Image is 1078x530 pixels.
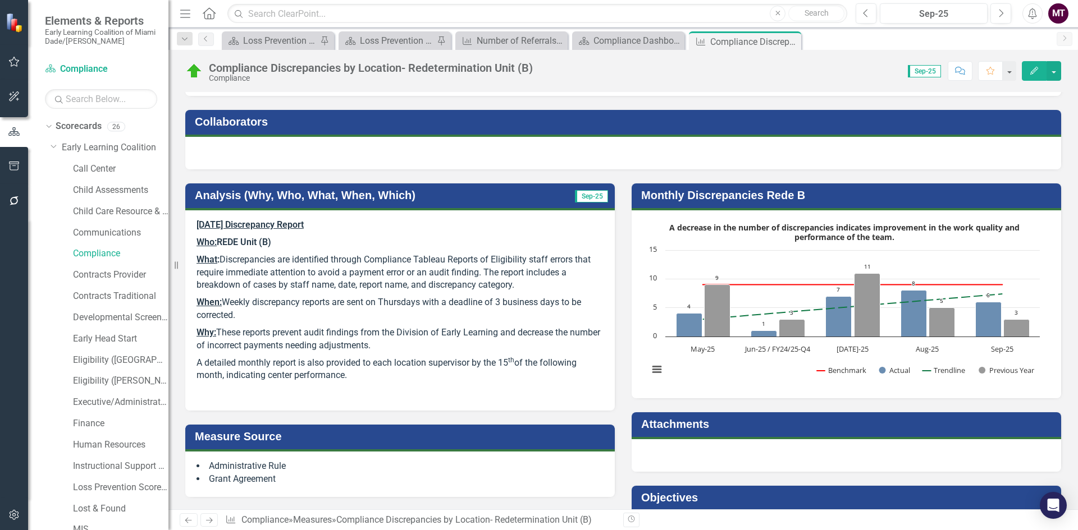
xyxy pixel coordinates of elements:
path: May-25, 4. Actual. [677,314,702,337]
p: Weekly discrepancy reports are sent on Thursdays with a deadline of 3 business days to be corrected. [197,294,604,324]
text: 1 [762,320,765,328]
h3: Measure Source [195,430,609,443]
a: Loss Prevention Dashboard [341,34,434,48]
h3: Attachments [641,418,1056,430]
strong: REDE Unit (B) [217,237,271,247]
a: Compliance [241,514,289,525]
div: Loss Prevention Attendance Monitoring Dashboard [243,34,317,48]
text: [DATE]-25 [837,344,869,354]
input: Search Below... [45,89,157,109]
u: [DATE] Discrepancy Report [197,219,304,230]
text: Aug-25 [916,344,939,354]
p: Discrepancies are identified through Compliance Tableau Reports of Eligibility staff errors that ... [197,251,604,294]
a: Scorecards [56,120,102,133]
text: 3 [790,308,793,316]
u: What [197,254,217,265]
button: Sep-25 [880,3,988,24]
text: 4 [687,302,691,310]
a: Call Center [73,163,168,176]
sup: th [508,356,514,364]
button: View chart menu, A decrease in the number of discrepancies indicates improvement in the work qual... [649,362,665,377]
button: MT [1048,3,1068,24]
text: May-25 [691,344,715,354]
path: Sep-25, 3. Previous Year. [1004,320,1030,337]
a: Number of Referrals Received [458,34,565,48]
strong: : [217,254,220,265]
span: Grant Agreement [209,473,276,484]
span: Elements & Reports [45,14,157,27]
button: Show Actual [879,365,910,375]
a: Measures [293,514,332,525]
div: Compliance [209,74,533,82]
text: A decrease in the number of discrepancies indicates improvement in the work quality and performan... [669,222,1020,242]
a: Developmental Screening Compliance [73,311,168,324]
text: 11 [864,262,871,270]
a: Finance [73,417,168,430]
h3: Analysis (Why, Who, What, When, Which) [195,189,554,201]
a: Human Resources [73,439,168,451]
path: Jul-25, 7. Actual. [826,297,852,337]
h3: Collaborators [195,116,1056,128]
text: 3 [1015,308,1018,316]
a: Loss Prevention Attendance Monitoring Dashboard [225,34,317,48]
small: Early Learning Coalition of Miami Dade/[PERSON_NAME] [45,27,157,46]
div: Compliance Dashboard [593,34,682,48]
path: Sep-25, 6. Actual. [976,302,1002,337]
a: Early Learning Coalition [62,141,168,154]
button: Search [788,6,844,21]
span: Administrative Rule [209,460,286,471]
a: Instructional Support Services [73,460,168,473]
path: Aug-25, 5. Previous Year. [929,308,955,337]
input: Search ClearPoint... [227,4,847,24]
p: A detailed monthly report is also provided to each location supervisor by the 15 of the following... [197,354,604,385]
u: Who: [197,237,217,247]
text: 5 [940,297,943,305]
g: Trendline, series 3 of 4. Line with 5 data points. [701,292,1005,321]
button: Show Previous Year [979,365,1035,375]
a: Lost & Found [73,503,168,515]
div: Sep-25 [884,7,984,21]
a: Communications [73,227,168,239]
span: Sep-25 [575,190,608,202]
p: These reports prevent audit findings from the Division of Early Learning and decrease the number ... [197,324,604,354]
a: Compliance Dashboard [575,34,682,48]
div: Number of Referrals Received [477,34,565,48]
text: 15 [649,244,657,254]
a: Executive/Administrative [73,396,168,409]
a: Contracts Traditional [73,290,168,303]
img: Above Target [185,62,203,80]
u: When: [197,297,222,307]
span: Sep-25 [908,65,941,77]
a: Loss Prevention Scorecard [73,481,168,494]
a: Early Head Start [73,333,168,345]
button: Show Benchmark [817,365,866,375]
path: May-25, 9. Previous Year. [705,285,730,337]
div: Compliance Discrepancies by Location- Redetermination Unit (B) [209,62,533,74]
text: 0 [653,330,657,340]
text: 5 [653,302,657,312]
span: Search [805,8,829,17]
div: Compliance Discrepancies by Location- Redetermination Unit (B) [336,514,592,525]
a: Child Assessments [73,184,168,197]
div: Loss Prevention Dashboard [360,34,434,48]
button: Show Trendline [922,365,966,375]
a: Eligibility ([PERSON_NAME]) [73,375,168,388]
path: Jul-25, 11. Previous Year. [855,274,880,337]
text: 6 [986,291,990,299]
h3: Monthly Discrepancies Rede B [641,189,1056,201]
div: » » [225,514,615,527]
g: Actual, series 2 of 4. Bar series with 5 bars. [677,291,1002,337]
path: Aug-25, 8. Actual. [901,291,927,337]
path: Jun-25 / FY24/25-Q4, 1. Actual. [751,331,777,337]
u: Why: [197,327,216,338]
svg: Interactive chart [643,219,1045,387]
text: 8 [912,279,915,287]
text: 10 [649,273,657,283]
a: Child Care Resource & Referral (CCR&R) [73,205,168,218]
text: 9 [715,274,719,282]
div: A decrease in the number of discrepancies indicates improvement in the work quality and performan... [643,219,1050,387]
g: Previous Year, series 4 of 4. Bar series with 5 bars. [705,274,1030,337]
div: Open Intercom Messenger [1040,492,1067,519]
a: Compliance [73,247,168,260]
